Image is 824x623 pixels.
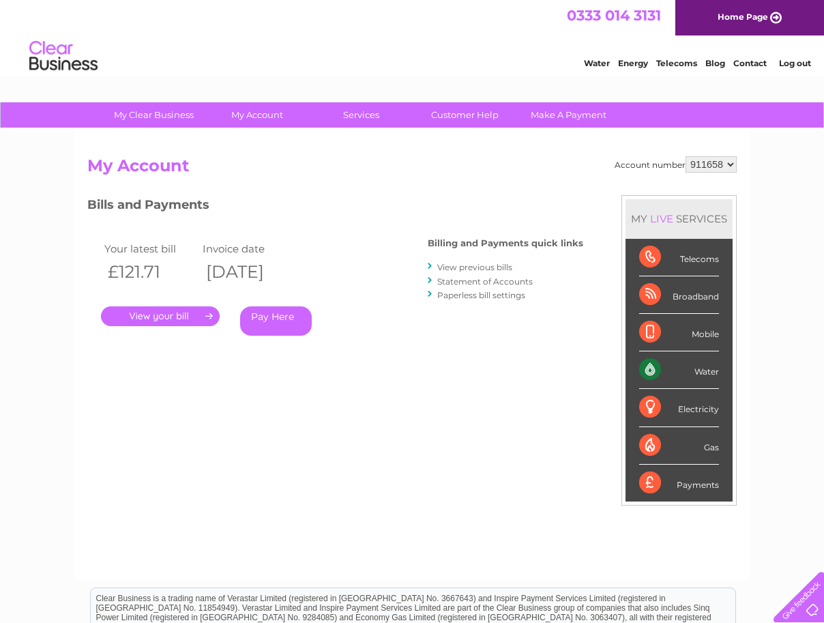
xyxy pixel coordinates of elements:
div: LIVE [647,212,676,225]
a: My Account [201,102,314,128]
div: Broadband [639,276,719,314]
h3: Bills and Payments [87,195,583,219]
th: £121.71 [101,258,199,286]
h2: My Account [87,156,737,182]
a: Statement of Accounts [437,276,533,287]
a: Log out [779,58,811,68]
div: Mobile [639,314,719,351]
img: logo.png [29,35,98,77]
td: Invoice date [199,240,297,258]
th: [DATE] [199,258,297,286]
div: Gas [639,427,719,465]
a: Make A Payment [512,102,625,128]
div: Water [639,351,719,389]
div: Payments [639,465,719,502]
a: Pay Here [240,306,312,336]
div: Clear Business is a trading name of Verastar Limited (registered in [GEOGRAPHIC_DATA] No. 3667643... [91,8,735,66]
a: Customer Help [409,102,521,128]
h4: Billing and Payments quick links [428,238,583,248]
div: MY SERVICES [626,199,733,238]
a: Telecoms [656,58,697,68]
a: Energy [618,58,648,68]
div: Electricity [639,389,719,426]
a: Contact [733,58,767,68]
a: My Clear Business [98,102,210,128]
a: . [101,306,220,326]
a: Services [305,102,417,128]
a: 0333 014 3131 [567,7,661,24]
a: Blog [705,58,725,68]
div: Account number [615,156,737,173]
a: Water [584,58,610,68]
td: Your latest bill [101,240,199,258]
div: Telecoms [639,239,719,276]
a: Paperless bill settings [437,290,525,300]
a: View previous bills [437,262,512,272]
